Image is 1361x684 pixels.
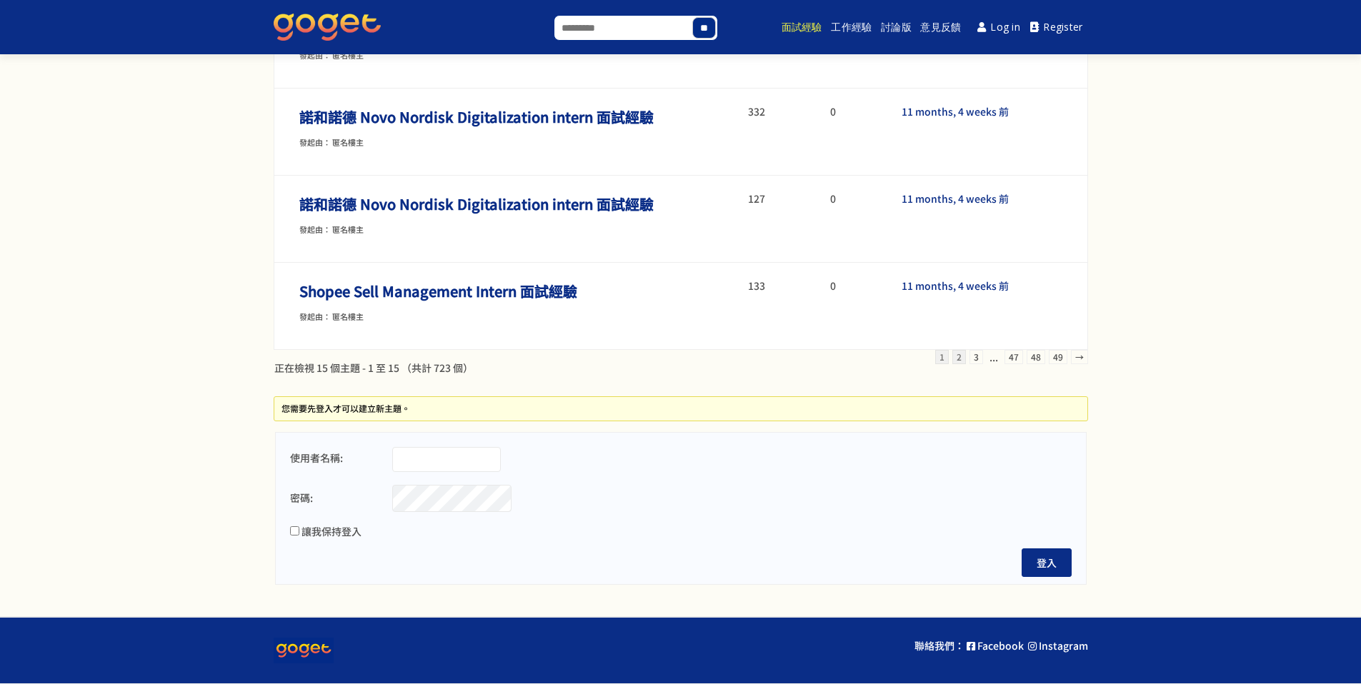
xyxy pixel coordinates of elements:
[987,350,1001,364] span: ...
[719,193,795,203] li: 127
[829,4,874,50] a: 工作經驗
[299,193,654,214] a: 諾和諾德 Novo Nordisk Digitalization intern 面試經驗
[1022,548,1072,577] button: 登入
[795,106,872,116] li: 0
[1028,638,1088,653] a: Instagram
[274,14,381,41] img: GoGet
[299,223,364,235] span: 發起由： 匿名樓主
[274,361,474,375] div: 正在檢視 15 個主題 - 1 至 15 （共計 723 個）
[795,281,872,291] li: 0
[902,278,1009,293] a: 11 months, 4 weeks 前
[1071,350,1088,364] a: →
[1004,350,1023,364] a: 47
[1049,350,1067,364] a: 49
[290,451,390,464] label: 使用者名稱:
[280,401,1081,416] li: 您需要先登入才可以建立新主題。
[779,4,824,50] a: 面試經驗
[914,638,964,653] p: 聯絡我們：
[754,4,1087,50] nav: Main menu
[969,350,983,364] a: 3
[299,106,654,127] a: 諾和諾德 Novo Nordisk Digitalization intern 面試經驗
[719,106,795,116] li: 332
[952,350,966,364] a: 2
[299,136,364,148] span: 發起由： 匿名樓主
[299,281,577,301] a: Shopee Sell Management Intern 面試經驗
[967,638,1024,653] a: Facebook
[1025,11,1088,44] a: Register
[299,49,364,61] span: 發起由： 匿名樓主
[795,193,872,203] li: 0
[299,311,364,322] span: 發起由： 匿名樓主
[719,281,795,291] li: 133
[902,191,1009,206] a: 11 months, 4 weeks 前
[290,491,390,504] label: 密碼:
[935,350,949,364] span: 1
[274,638,334,664] img: goget-logo
[919,4,964,50] a: 意見反饋
[1027,350,1045,364] a: 48
[902,104,1009,119] a: 11 months, 4 weeks 前
[972,11,1025,44] a: Log in
[301,525,402,538] label: 讓我保持登入
[879,4,913,50] a: 討論版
